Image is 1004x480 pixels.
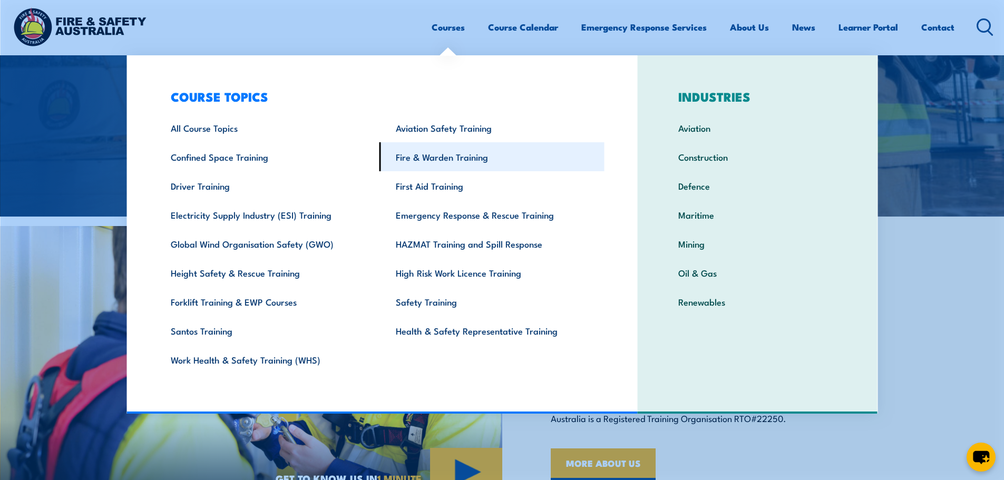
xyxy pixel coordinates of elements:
[379,316,605,345] a: Health & Safety Representative Training
[154,229,379,258] a: Global Wind Organisation Safety (GWO)
[432,13,465,41] a: Courses
[154,142,379,171] a: Confined Space Training
[154,287,379,316] a: Forklift Training & EWP Courses
[154,258,379,287] a: Height Safety & Rescue Training
[662,113,853,142] a: Aviation
[662,89,853,104] h3: INDUSTRIES
[154,113,379,142] a: All Course Topics
[730,13,769,41] a: About Us
[662,287,853,316] a: Renewables
[154,316,379,345] a: Santos Training
[551,448,656,480] a: MORE ABOUT US
[154,89,605,104] h3: COURSE TOPICS
[662,229,853,258] a: Mining
[379,113,605,142] a: Aviation Safety Training
[662,258,853,287] a: Oil & Gas
[379,287,605,316] a: Safety Training
[379,229,605,258] a: HAZMAT Training and Spill Response
[792,13,815,41] a: News
[154,345,379,374] a: Work Health & Safety Training (WHS)
[662,171,853,200] a: Defence
[662,142,853,171] a: Construction
[379,142,605,171] a: Fire & Warden Training
[488,13,558,41] a: Course Calendar
[154,171,379,200] a: Driver Training
[581,13,707,41] a: Emergency Response Services
[379,200,605,229] a: Emergency Response & Rescue Training
[379,171,605,200] a: First Aid Training
[839,13,898,41] a: Learner Portal
[379,258,605,287] a: High Risk Work Licence Training
[662,200,853,229] a: Maritime
[921,13,954,41] a: Contact
[967,443,996,472] button: chat-button
[154,200,379,229] a: Electricity Supply Industry (ESI) Training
